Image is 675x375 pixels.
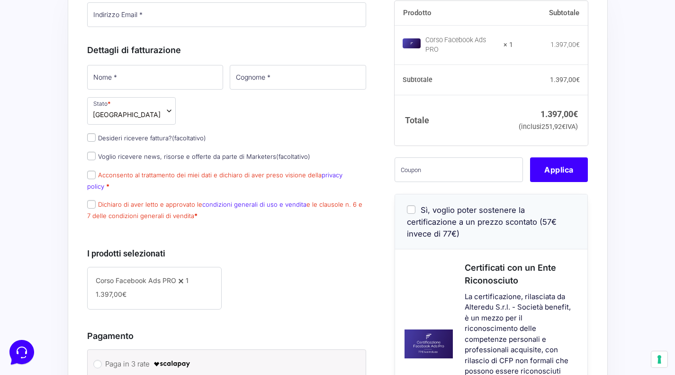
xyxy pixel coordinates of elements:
th: Subtotale [513,1,588,26]
a: Apri Centro Assistenza [101,118,174,125]
span: (facoltativo) [276,153,310,160]
p: Aiuto [146,301,160,310]
span: Corso Facebook Ads PRO [96,276,176,284]
span: € [122,290,126,298]
span: € [573,109,578,119]
input: Dichiaro di aver letto e approvato lecondizioni generali di uso e venditae le clausole n. 6 e 7 d... [87,200,96,209]
span: Sì, voglio poter sostenere la certificazione a un prezzo scontato (57€ invece di 77€) [407,205,557,238]
span: € [576,41,580,48]
span: € [576,76,580,83]
span: Certificati con un Ente Riconosciuto [465,263,556,285]
button: Applica [530,157,588,182]
input: Sì, voglio poter sostenere la certificazione a un prezzo scontato (57€ invece di 77€) [407,205,415,214]
button: Le tue preferenze relative al consenso per le tecnologie di tracciamento [651,351,667,367]
img: dark [30,53,49,72]
bdi: 1.397,00 [540,109,578,119]
input: Indirizzo Email * [87,2,367,27]
label: Dichiaro di aver letto e approvato le e le clausole n. 6 e 7 delle condizioni generali di vendita [87,201,362,219]
a: privacy policy [87,171,342,190]
input: Cognome * [230,65,366,90]
span: 1.397,00 [96,290,126,298]
small: (inclusi IVA) [519,123,578,131]
span: Italia [93,110,161,119]
img: scalapay-logo-black.png [153,358,191,370]
span: (facoltativo) [172,134,206,142]
button: Messaggi [66,288,124,310]
span: Inizia una conversazione [62,85,140,93]
label: Desideri ricevere fattura? [87,134,206,142]
label: Paga in 3 rate [105,357,345,371]
p: Messaggi [82,301,108,310]
th: Prodotto [395,1,513,26]
img: Corso Facebook Ads PRO [403,38,421,48]
h3: Pagamento [87,329,367,342]
iframe: Customerly Messenger Launcher [8,338,36,366]
span: 251,92 [541,123,566,131]
input: Cerca un articolo... [21,138,155,147]
span: € [562,123,566,131]
button: Inizia una conversazione [15,80,174,99]
p: Home [28,301,45,310]
span: Stato [87,97,176,125]
span: 1 [186,276,189,284]
button: Aiuto [124,288,182,310]
h3: I prodotti selezionati [87,247,367,260]
h3: Dettagli di fatturazione [87,44,367,56]
img: dark [15,53,34,72]
input: Coupon [395,157,523,182]
input: Nome * [87,65,224,90]
h2: Ciao da Marketers 👋 [8,8,159,23]
input: Voglio ricevere news, risorse e offerte da parte di Marketers(facoltativo) [87,152,96,160]
label: Acconsento al trattamento dei miei dati e dichiaro di aver preso visione della [87,171,342,190]
strong: × 1 [504,40,513,50]
bdi: 1.397,00 [550,41,580,48]
a: condizioni generali di uso e vendita [202,201,306,208]
bdi: 1.397,00 [550,76,580,83]
div: Corso Facebook Ads PRO [425,36,497,55]
th: Totale [395,95,513,146]
button: Home [8,288,66,310]
img: Schermata-2023-01-03-alle-15.10.31-300x181.png [395,329,453,358]
input: Desideri ricevere fattura?(facoltativo) [87,133,96,142]
label: Voglio ricevere news, risorse e offerte da parte di Marketers [87,153,310,160]
img: dark [45,53,64,72]
th: Subtotale [395,65,513,95]
input: Acconsento al trattamento dei miei dati e dichiaro di aver preso visione dellaprivacy policy [87,171,96,179]
span: Trova una risposta [15,118,74,125]
span: Le tue conversazioni [15,38,81,46]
